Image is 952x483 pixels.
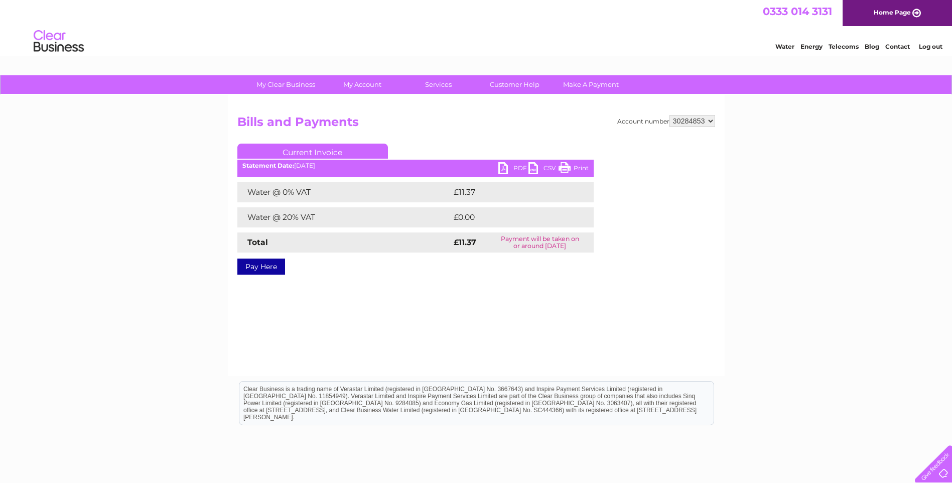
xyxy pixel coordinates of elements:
a: Blog [865,43,879,50]
td: £11.37 [451,182,571,202]
strong: Total [247,237,268,247]
a: Water [775,43,794,50]
a: Pay Here [237,259,285,275]
img: logo.png [33,26,84,57]
td: Water @ 0% VAT [237,182,451,202]
b: Statement Date: [242,162,294,169]
a: Current Invoice [237,144,388,159]
a: PDF [498,162,528,177]
a: Make A Payment [550,75,632,94]
div: Clear Business is a trading name of Verastar Limited (registered in [GEOGRAPHIC_DATA] No. 3667643... [239,6,714,49]
a: My Clear Business [244,75,327,94]
a: CSV [528,162,559,177]
a: My Account [321,75,403,94]
a: Contact [885,43,910,50]
a: Log out [919,43,942,50]
h2: Bills and Payments [237,115,715,134]
td: £0.00 [451,207,571,227]
a: 0333 014 3131 [763,5,832,18]
a: Print [559,162,589,177]
strong: £11.37 [454,237,476,247]
div: [DATE] [237,162,594,169]
td: Water @ 20% VAT [237,207,451,227]
a: Services [397,75,480,94]
a: Customer Help [473,75,556,94]
a: Energy [800,43,823,50]
a: Telecoms [829,43,859,50]
td: Payment will be taken on or around [DATE] [486,232,593,253]
div: Account number [617,115,715,127]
